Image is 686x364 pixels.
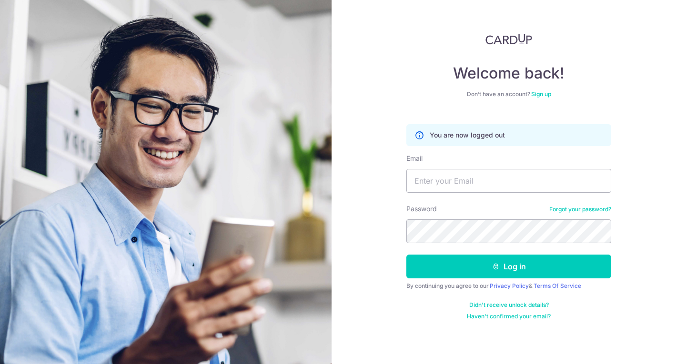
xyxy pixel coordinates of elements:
[406,282,611,290] div: By continuing you agree to our &
[406,90,611,98] div: Don’t have an account?
[531,90,551,98] a: Sign up
[430,130,505,140] p: You are now logged out
[549,206,611,213] a: Forgot your password?
[469,301,549,309] a: Didn't receive unlock details?
[534,282,581,289] a: Terms Of Service
[406,169,611,193] input: Enter your Email
[406,64,611,83] h4: Welcome back!
[485,33,532,45] img: CardUp Logo
[467,313,551,320] a: Haven't confirmed your email?
[406,204,437,214] label: Password
[406,154,423,163] label: Email
[490,282,529,289] a: Privacy Policy
[406,255,611,278] button: Log in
